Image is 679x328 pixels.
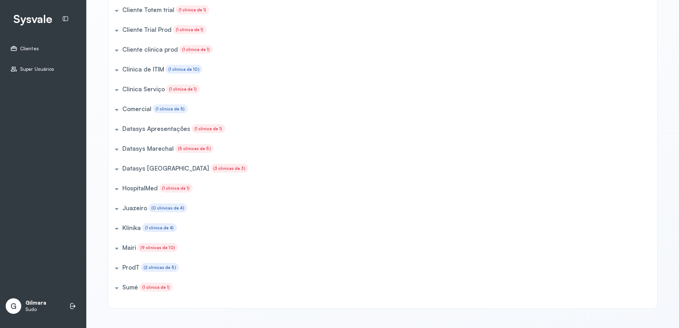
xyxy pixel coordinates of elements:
h5: Cliente clinica prod [122,46,178,53]
small: (1 clínica de 1) [169,87,197,92]
h5: Datasys Apresentações [122,125,190,132]
small: (1 clínica de 1) [182,47,210,52]
small: (5 clínicas de 5) [178,146,211,151]
h5: Clinica de ITIM [122,65,164,73]
small: (2 clínicas de 5) [144,265,176,270]
h5: Cliente Totem trial [122,6,174,13]
h5: Comercial [122,105,151,113]
h5: Datasys [GEOGRAPHIC_DATA] [122,165,209,172]
small: (1 clínica de 10) [168,67,199,72]
small: (1 clínica de 1) [162,186,190,191]
span: Clientes [20,46,39,52]
small: (3 clínicas de 3) [213,166,245,171]
small: (1 clínica de 1) [176,27,204,32]
small: (9 clínicas de 10) [140,245,175,250]
p: Sudo [25,306,46,312]
span: Super Usuários [20,66,54,72]
small: (1 clínica de 1) [195,126,222,131]
small: (1 clínica de 1) [179,7,207,12]
a: Clientes [10,45,76,52]
h5: Sumé [122,283,138,291]
h5: Cliente Trial Prod [122,26,172,33]
small: (1 clínica de 4) [145,225,174,230]
h5: Klínika [122,224,141,231]
small: (1 clínica de 5) [156,107,185,111]
h1: Sysvale [13,12,52,26]
h5: HospitalMed [122,184,158,192]
h5: Juazeiro [122,204,147,212]
small: (1 clínica de 1) [142,285,170,290]
h5: Datasys Marechal [122,145,174,152]
small: (0 clínicas de 4) [151,206,184,211]
h5: ProdT [122,264,139,271]
h5: Mairi [122,244,136,251]
h5: Clínica Serviço [122,85,165,93]
p: Gilmara [25,300,46,306]
a: Super Usuários [10,65,76,73]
